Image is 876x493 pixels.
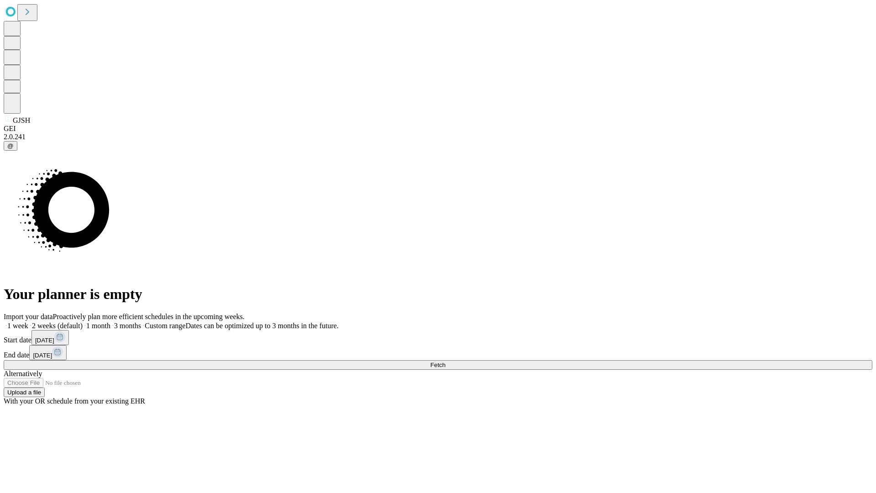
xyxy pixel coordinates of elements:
button: @ [4,141,17,151]
h1: Your planner is empty [4,286,872,303]
span: GJSH [13,116,30,124]
span: 1 week [7,322,28,330]
div: GEI [4,125,872,133]
span: 3 months [114,322,141,330]
span: @ [7,142,14,149]
span: [DATE] [35,337,54,344]
button: [DATE] [29,345,67,360]
span: [DATE] [33,352,52,359]
div: End date [4,345,872,360]
span: Fetch [430,362,445,368]
span: 1 month [86,322,110,330]
span: Alternatively [4,370,42,378]
button: Fetch [4,360,872,370]
span: Custom range [145,322,185,330]
span: Proactively plan more efficient schedules in the upcoming weeks. [53,313,245,320]
button: Upload a file [4,388,45,397]
span: 2 weeks (default) [32,322,83,330]
span: With your OR schedule from your existing EHR [4,397,145,405]
span: Dates can be optimized up to 3 months in the future. [186,322,339,330]
div: 2.0.241 [4,133,872,141]
div: Start date [4,330,872,345]
span: Import your data [4,313,53,320]
button: [DATE] [31,330,69,345]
